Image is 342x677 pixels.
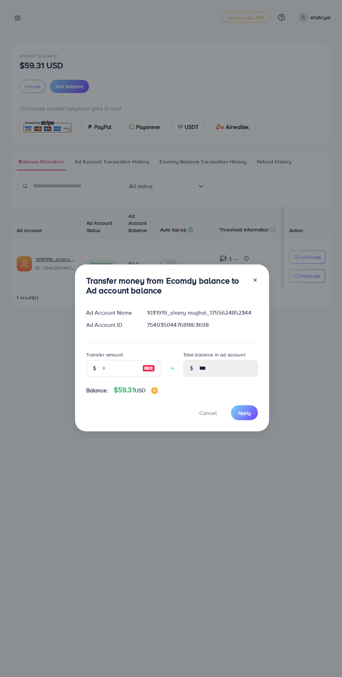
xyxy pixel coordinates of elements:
img: image [151,387,158,394]
div: Ad Account Name [81,309,142,317]
span: Balance: [86,386,108,394]
label: Total balance in ad account [183,351,245,358]
button: Cancel [191,405,225,420]
h3: Transfer money from Ecomdy balance to Ad account balance [86,276,247,296]
h4: $59.31 [114,386,158,394]
span: Apply [238,409,251,416]
button: Apply [231,405,258,420]
label: Transfer amount [86,351,123,358]
div: 7540350447681863698 [141,321,263,329]
img: image [142,364,155,372]
iframe: Chat [312,646,337,672]
span: Cancel [199,409,217,417]
div: 1031919_sharry mughal_1755624852344 [141,309,263,317]
div: Ad Account ID [81,321,142,329]
span: USD [135,386,146,394]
